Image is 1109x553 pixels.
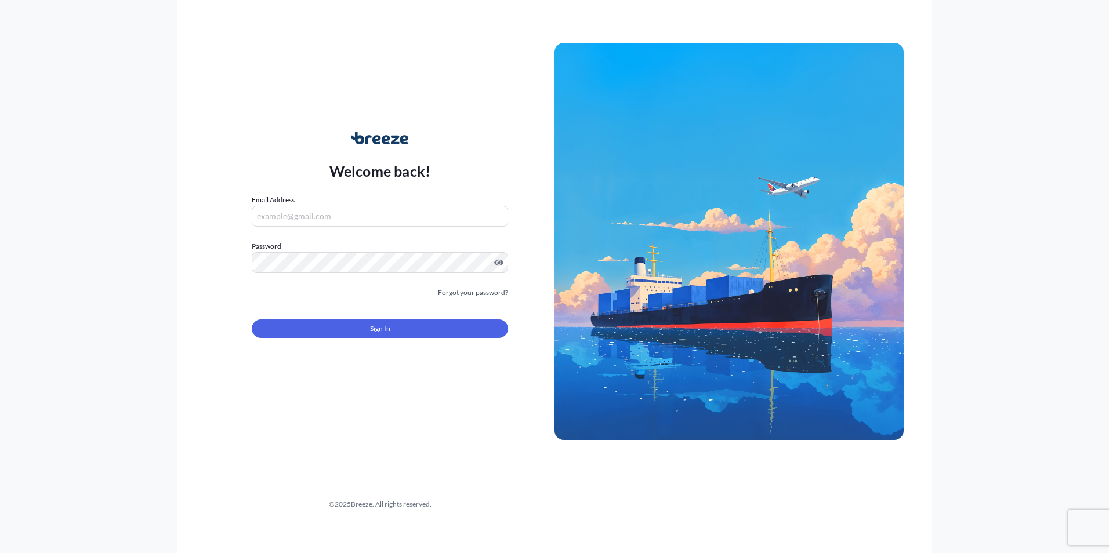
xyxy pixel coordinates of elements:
div: © 2025 Breeze. All rights reserved. [205,499,554,510]
img: Ship illustration [554,43,904,439]
input: example@gmail.com [252,206,508,227]
label: Email Address [252,194,295,206]
label: Password [252,241,508,252]
p: Welcome back! [329,162,431,180]
a: Forgot your password? [438,287,508,299]
span: Sign In [370,323,390,334]
button: Show password [494,258,503,267]
button: Sign In [252,319,508,338]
